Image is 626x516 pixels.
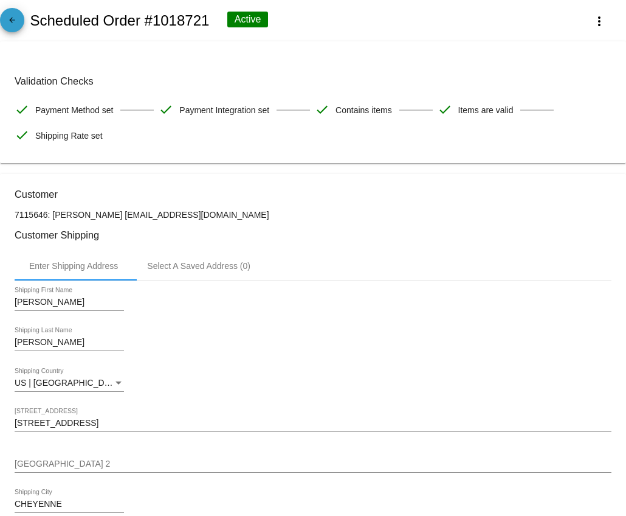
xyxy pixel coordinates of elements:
mat-icon: check [438,102,452,117]
mat-icon: check [159,102,173,117]
input: Shipping Last Name [15,338,124,347]
input: Shipping Street 2 [15,459,611,469]
div: Enter Shipping Address [29,261,118,271]
span: Contains items [335,97,392,123]
input: Shipping City [15,500,124,509]
span: Items are valid [458,97,514,123]
mat-select: Shipping Country [15,378,124,388]
mat-icon: check [15,128,29,142]
h2: Scheduled Order #1018721 [30,12,209,29]
mat-icon: check [315,102,329,117]
div: Active [227,12,269,27]
input: Shipping Street 1 [15,419,611,428]
h3: Customer [15,189,611,200]
mat-icon: more_vert [592,14,607,29]
input: Shipping First Name [15,298,124,307]
mat-icon: check [15,102,29,117]
span: Payment Integration set [179,97,269,123]
span: US | [GEOGRAPHIC_DATA] [15,378,122,388]
div: Select A Saved Address (0) [147,261,250,271]
h3: Validation Checks [15,75,611,87]
h3: Customer Shipping [15,229,611,241]
span: Shipping Rate set [35,123,103,148]
mat-icon: arrow_back [5,16,19,30]
span: Payment Method set [35,97,113,123]
p: 7115646: [PERSON_NAME] [EMAIL_ADDRESS][DOMAIN_NAME] [15,210,611,220]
